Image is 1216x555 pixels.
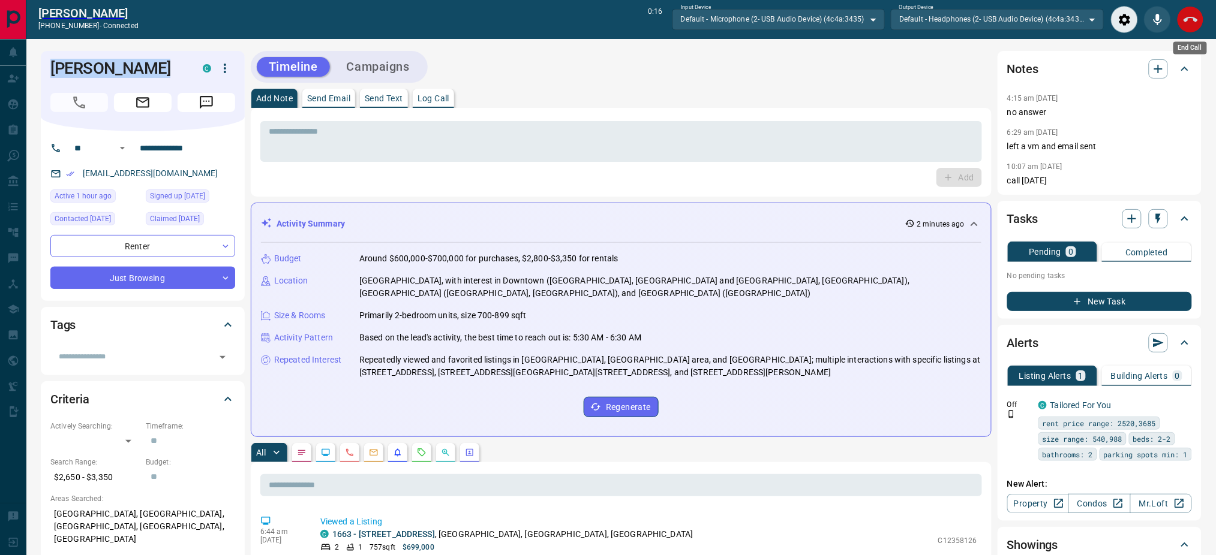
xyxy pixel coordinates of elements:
p: 10:07 am [DATE] [1007,162,1062,171]
p: 757 sqft [370,542,395,553]
div: condos.ca [1038,401,1047,409]
div: condos.ca [320,530,329,538]
p: Repeatedly viewed and favorited listings in [GEOGRAPHIC_DATA], [GEOGRAPHIC_DATA] area, and [GEOGR... [359,354,981,379]
div: Mute [1144,6,1171,33]
p: 1 [358,542,362,553]
p: Completed [1125,248,1168,257]
svg: Notes [297,448,307,457]
button: Open [214,349,231,366]
a: Condos [1068,494,1130,513]
div: Tasks [1007,204,1192,233]
button: Open [115,141,130,155]
p: no answer [1007,106,1192,119]
p: Search Range: [50,457,140,467]
svg: Requests [417,448,427,457]
span: Active 1 hour ago [55,190,112,202]
p: C12358126 [938,535,977,546]
button: Regenerate [584,397,659,417]
p: [DATE] [260,536,302,544]
span: Message [178,93,235,112]
div: Default - Microphone (2- USB Audio Device) (4c4a:3435) [672,9,885,29]
h2: Notes [1007,59,1038,79]
p: [GEOGRAPHIC_DATA], [GEOGRAPHIC_DATA], [GEOGRAPHIC_DATA], [GEOGRAPHIC_DATA], [GEOGRAPHIC_DATA] [50,504,235,549]
p: Timeframe: [146,421,235,432]
div: Thu Jan 16 2025 [146,212,235,229]
button: New Task [1007,292,1192,311]
p: Around $600,000-$700,000 for purchases, $2,800-$3,350 for rentals [359,252,618,265]
p: Repeated Interest [274,354,341,366]
p: Primarily 2-bedroom units, size 700-899 sqft [359,309,527,322]
svg: Push Notification Only [1007,410,1016,418]
label: Output Device [899,4,933,11]
svg: Calls [345,448,355,457]
h2: Showings [1007,535,1058,554]
svg: Lead Browsing Activity [321,448,331,457]
svg: Agent Actions [465,448,475,457]
p: left a vm and email sent [1007,140,1192,153]
svg: Opportunities [441,448,451,457]
div: Notes [1007,55,1192,83]
p: Send Text [365,94,403,102]
h1: [PERSON_NAME] [50,59,185,78]
p: Viewed a Listing [320,515,977,528]
p: Location [274,275,308,287]
span: rent price range: 2520,3685 [1043,417,1156,429]
p: Areas Searched: [50,493,235,504]
svg: Emails [369,448,379,457]
p: $2,650 - $3,350 [50,467,140,487]
p: [GEOGRAPHIC_DATA], with interest in Downtown ([GEOGRAPHIC_DATA], [GEOGRAPHIC_DATA] and [GEOGRAPHI... [359,275,981,300]
p: 0 [1175,372,1180,380]
div: Default - Headphones (2- USB Audio Device) (4c4a:3435) [891,9,1104,29]
p: 0:16 [648,6,662,33]
p: Based on the lead's activity, the best time to reach out is: 5:30 AM - 6:30 AM [359,331,641,344]
p: , [GEOGRAPHIC_DATA], [GEOGRAPHIC_DATA], [GEOGRAPHIC_DATA] [332,528,693,541]
p: Send Email [307,94,350,102]
a: Mr.Loft [1130,494,1192,513]
p: 6:29 am [DATE] [1007,128,1058,137]
div: Audio Settings [1111,6,1138,33]
p: Pending [1029,248,1061,256]
div: Tue Oct 14 2025 [50,189,140,206]
p: Add Note [256,94,293,102]
p: Building Alerts [1111,372,1168,380]
h2: Criteria [50,390,89,409]
div: condos.ca [203,64,211,73]
h2: Tasks [1007,209,1038,228]
p: 4:15 am [DATE] [1007,94,1058,102]
button: Timeline [257,57,330,77]
a: [EMAIL_ADDRESS][DOMAIN_NAME] [83,168,218,178]
a: 1663 - [STREET_ADDRESS] [332,529,435,539]
div: Criteria [50,385,235,414]
label: Input Device [681,4,711,11]
div: Tags [50,310,235,339]
div: Activity Summary2 minutes ago [261,213,981,235]
span: parking spots min: 1 [1104,448,1188,460]
p: Actively Searching: [50,421,140,432]
p: 1 [1079,372,1083,380]
span: beds: 2-2 [1133,433,1171,445]
a: Tailored For You [1050,400,1112,410]
div: End Call [1173,41,1207,54]
div: Renter [50,235,235,257]
span: Email [114,93,172,112]
p: $699,000 [403,542,434,553]
div: End Call [1177,6,1204,33]
span: connected [103,22,139,30]
p: No pending tasks [1007,267,1192,285]
span: bathrooms: 2 [1043,448,1093,460]
span: Contacted [DATE] [55,213,111,225]
svg: Email Verified [66,170,74,178]
svg: Listing Alerts [393,448,403,457]
div: Alerts [1007,328,1192,357]
h2: Alerts [1007,333,1038,352]
p: New Alert: [1007,478,1192,490]
button: Campaigns [335,57,422,77]
p: Log Call [418,94,449,102]
p: Activity Summary [277,218,345,230]
div: Thu Jan 16 2025 [146,189,235,206]
a: Property [1007,494,1069,513]
a: [PERSON_NAME] [38,6,139,20]
p: All [256,448,266,457]
span: Call [50,93,108,112]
